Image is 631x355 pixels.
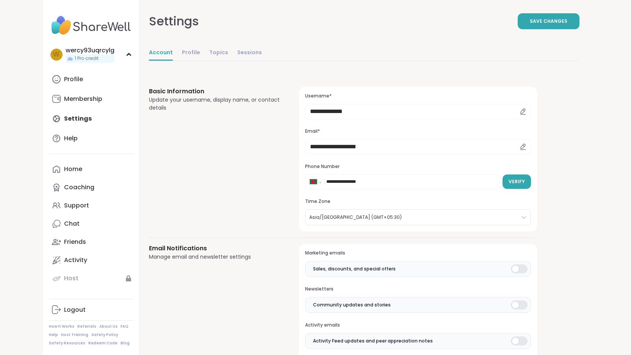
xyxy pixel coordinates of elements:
[149,244,281,253] h3: Email Notifications
[149,253,281,261] div: Manage email and newsletter settings
[64,165,82,173] div: Home
[49,269,133,287] a: Host
[149,46,173,61] a: Account
[49,233,133,251] a: Friends
[49,70,133,88] a: Profile
[49,341,85,346] a: Safety Resources
[182,46,200,61] a: Profile
[121,341,130,346] a: Blog
[49,196,133,215] a: Support
[503,174,531,189] button: Verify
[64,238,86,246] div: Friends
[64,201,89,210] div: Support
[53,50,59,60] span: w
[313,338,433,344] span: Activity Feed updates and peer appreciation notes
[49,129,133,148] a: Help
[305,322,531,328] h3: Activity emails
[64,306,86,314] div: Logout
[66,46,114,55] div: wercy93uqrcylg
[49,301,133,319] a: Logout
[49,215,133,233] a: Chat
[518,13,579,29] button: Save Changes
[149,96,281,112] div: Update your username, display name, or contact details
[64,183,94,192] div: Coaching
[99,324,117,329] a: About Us
[49,90,133,108] a: Membership
[313,265,396,272] span: Sales, discounts, and special offers
[209,46,228,61] a: Topics
[305,198,531,205] h3: Time Zone
[305,128,531,135] h3: Email*
[64,274,78,283] div: Host
[91,332,118,338] a: Safety Policy
[530,18,567,25] span: Save Changes
[305,163,531,170] h3: Phone Number
[61,332,88,338] a: Host Training
[64,256,87,264] div: Activity
[49,12,133,39] img: ShareWell Nav Logo
[49,160,133,178] a: Home
[121,324,128,329] a: FAQ
[237,46,262,61] a: Sessions
[88,341,117,346] a: Redeem Code
[149,12,199,30] div: Settings
[64,134,78,143] div: Help
[64,95,102,103] div: Membership
[305,286,531,292] h3: Newsletters
[75,55,99,62] span: 1 Pro credit
[49,324,74,329] a: How It Works
[149,87,281,96] h3: Basic Information
[305,93,531,99] h3: Username*
[49,251,133,269] a: Activity
[305,250,531,256] h3: Marketing emails
[64,75,83,83] div: Profile
[77,324,96,329] a: Referrals
[64,220,80,228] div: Chat
[49,178,133,196] a: Coaching
[313,302,391,308] span: Community updates and stories
[49,332,58,338] a: Help
[509,178,525,185] span: Verify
